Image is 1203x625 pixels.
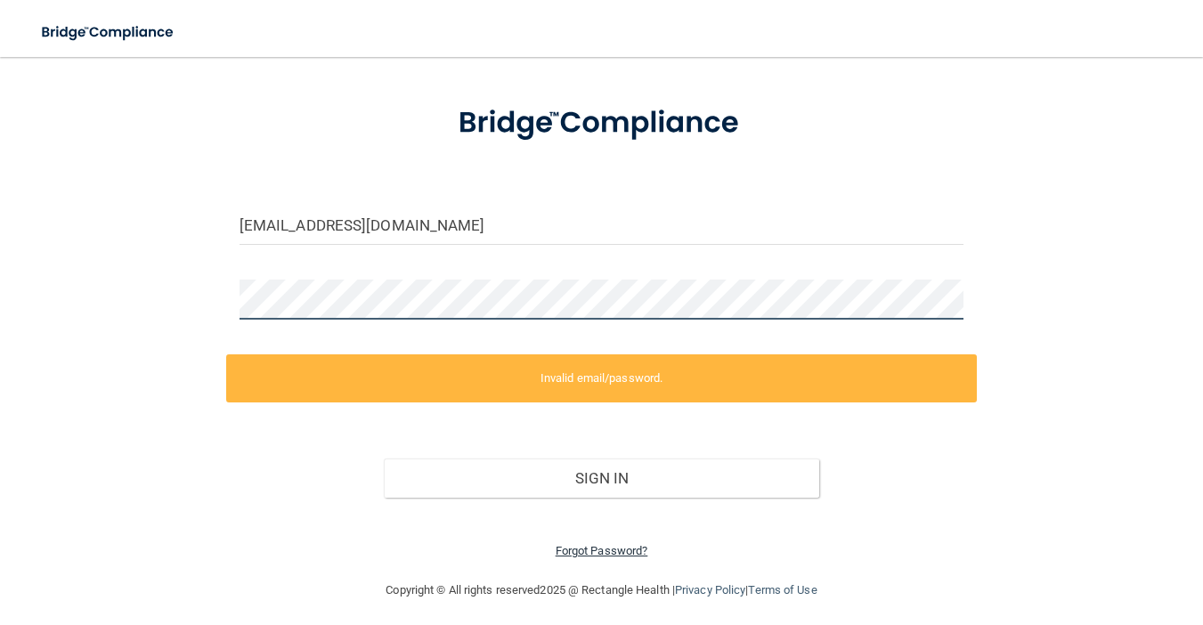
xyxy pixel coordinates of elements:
a: Terms of Use [748,583,817,597]
img: bridge_compliance_login_screen.278c3ca4.svg [27,14,191,51]
button: Sign In [384,459,818,498]
iframe: Drift Widget Chat Controller [895,532,1182,604]
div: Copyright © All rights reserved 2025 @ Rectangle Health | | [277,562,927,619]
img: bridge_compliance_login_screen.278c3ca4.svg [427,85,776,162]
input: Email [240,205,963,245]
a: Forgot Password? [556,544,648,557]
label: Invalid email/password. [226,354,977,402]
a: Privacy Policy [675,583,745,597]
